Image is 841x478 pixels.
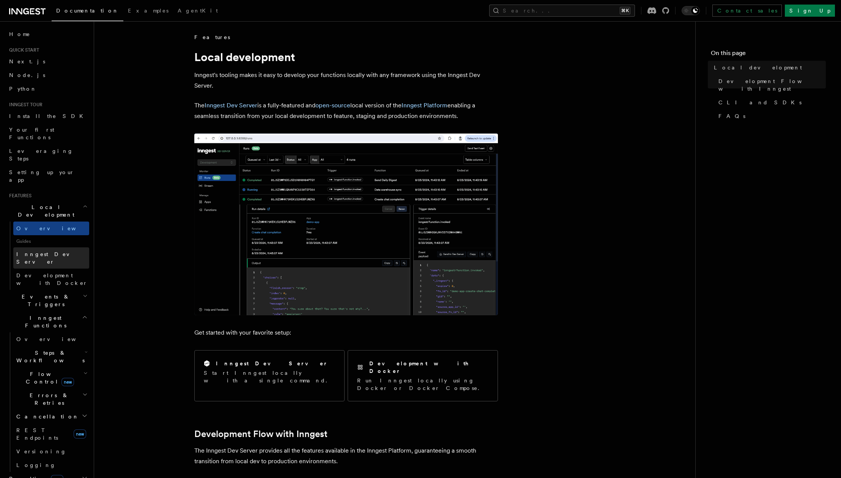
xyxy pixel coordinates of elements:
a: Home [6,27,89,41]
span: Guides [13,235,89,247]
a: Next.js [6,55,89,68]
button: Cancellation [13,410,89,423]
span: Versioning [16,448,66,454]
a: open-source [315,102,350,109]
span: Examples [128,8,169,14]
a: Node.js [6,68,89,82]
p: Start Inngest locally with a single command. [204,369,335,384]
span: Inngest Dev Server [16,251,81,265]
span: Overview [16,336,94,342]
span: Install the SDK [9,113,88,119]
span: Documentation [56,8,119,14]
span: Local Development [6,203,83,219]
a: Logging [13,458,89,472]
kbd: ⌘K [620,7,630,14]
span: Home [9,30,30,38]
span: Inngest Functions [6,314,82,329]
a: FAQs [715,109,826,123]
a: Versioning [13,445,89,458]
p: Inngest's tooling makes it easy to develop your functions locally with any framework using the In... [194,70,498,91]
a: Documentation [52,2,123,21]
a: Leveraging Steps [6,144,89,165]
a: REST Endpointsnew [13,423,89,445]
button: Toggle dark mode [682,6,700,15]
span: Events & Triggers [6,293,83,308]
a: AgentKit [173,2,222,20]
a: Overview [13,332,89,346]
a: Your first Functions [6,123,89,144]
span: Local development [714,64,802,71]
span: FAQs [718,112,745,120]
a: Inngest Platform [402,102,447,109]
span: Setting up your app [9,169,74,183]
span: Development Flow with Inngest [718,77,826,93]
span: Python [9,86,37,92]
h2: Development with Docker [369,360,488,375]
a: Development with Docker [13,269,89,290]
img: The Inngest Dev Server on the Functions page [194,134,498,315]
span: Your first Functions [9,127,54,140]
button: Events & Triggers [6,290,89,311]
button: Steps & Workflows [13,346,89,367]
a: Install the SDK [6,109,89,123]
button: Inngest Functions [6,311,89,332]
button: Local Development [6,200,89,222]
p: Get started with your favorite setup: [194,327,498,338]
a: Examples [123,2,173,20]
a: Development with DockerRun Inngest locally using Docker or Docker Compose. [348,350,498,401]
a: Development Flow with Inngest [194,429,328,439]
span: Features [194,33,230,41]
span: Features [6,193,31,199]
span: Overview [16,225,94,231]
span: new [61,378,74,386]
span: AgentKit [178,8,218,14]
a: Setting up your app [6,165,89,187]
span: Flow Control [13,370,83,385]
span: Errors & Retries [13,392,82,407]
span: Inngest tour [6,102,43,108]
span: Cancellation [13,413,79,420]
span: Quick start [6,47,39,53]
a: Inngest Dev Server [205,102,257,109]
a: Local development [711,61,826,74]
p: The Inngest Dev Server provides all the features available in the Inngest Platform, guaranteeing ... [194,445,498,467]
button: Search...⌘K [489,5,635,17]
span: CLI and SDKs [718,99,802,106]
div: Inngest Functions [6,332,89,472]
a: Contact sales [712,5,782,17]
h4: On this page [711,49,826,61]
span: Development with Docker [16,272,88,286]
span: Steps & Workflows [13,349,85,364]
span: REST Endpoints [16,427,58,441]
a: Inngest Dev Server [13,247,89,269]
div: Local Development [6,222,89,290]
a: Python [6,82,89,96]
span: Leveraging Steps [9,148,73,162]
a: CLI and SDKs [715,96,826,109]
h2: Inngest Dev Server [216,360,328,367]
span: Next.js [9,58,45,64]
a: Inngest Dev ServerStart Inngest locally with a single command. [194,350,345,401]
a: Sign Up [785,5,835,17]
h1: Local development [194,50,498,64]
span: Node.js [9,72,45,78]
button: Flow Controlnew [13,367,89,388]
a: Overview [13,222,89,235]
p: The is a fully-featured and local version of the enabling a seamless transition from your local d... [194,100,498,121]
p: Run Inngest locally using Docker or Docker Compose. [357,377,488,392]
a: Development Flow with Inngest [715,74,826,96]
span: Logging [16,462,56,468]
button: Errors & Retries [13,388,89,410]
span: new [74,429,86,439]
